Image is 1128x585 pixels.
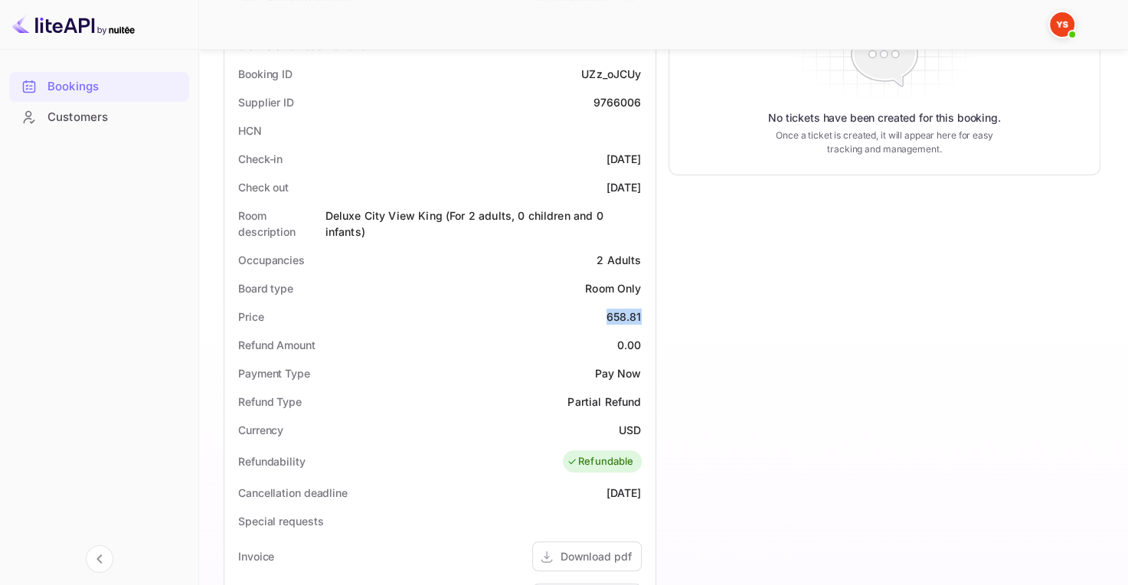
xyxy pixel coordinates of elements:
[581,67,641,80] ya-tr-span: UZz_oJCUy
[607,179,642,195] div: [DATE]
[769,129,999,156] ya-tr-span: Once a ticket is created, it will appear here for easy tracking and management.
[238,515,323,528] ya-tr-span: Special requests
[9,72,189,100] a: Bookings
[47,109,108,126] ya-tr-span: Customers
[86,545,113,573] button: Collapse navigation
[607,309,642,325] div: 658.81
[238,486,348,499] ya-tr-span: Cancellation deadline
[619,423,641,436] ya-tr-span: USD
[9,103,189,131] a: Customers
[238,395,302,408] ya-tr-span: Refund Type
[607,151,642,167] div: [DATE]
[238,367,310,380] ya-tr-span: Payment Type
[238,181,289,194] ya-tr-span: Check out
[597,253,641,266] ya-tr-span: 2 Adults
[238,253,305,266] ya-tr-span: Occupancies
[325,209,603,238] ya-tr-span: Deluxe City View King (For 2 adults, 0 children and 0 infants)
[768,110,1001,126] ya-tr-span: No tickets have been created for this booking.
[47,78,99,96] ya-tr-span: Bookings
[238,338,316,351] ya-tr-span: Refund Amount
[578,454,634,469] ya-tr-span: Refundable
[238,67,293,80] ya-tr-span: Booking ID
[12,12,135,37] img: LiteAPI logo
[617,337,642,353] div: 0.00
[238,209,296,238] ya-tr-span: Room description
[593,94,641,110] div: 9766006
[238,550,274,563] ya-tr-span: Invoice
[238,124,262,137] ya-tr-span: HCN
[238,310,264,323] ya-tr-span: Price
[561,550,632,563] ya-tr-span: Download pdf
[1050,12,1074,37] img: Yandex Support
[238,152,283,165] ya-tr-span: Check-in
[585,282,641,295] ya-tr-span: Room Only
[594,367,641,380] ya-tr-span: Pay Now
[607,485,642,501] div: [DATE]
[9,72,189,102] div: Bookings
[9,103,189,132] div: Customers
[238,423,283,436] ya-tr-span: Currency
[238,96,294,109] ya-tr-span: Supplier ID
[238,282,293,295] ya-tr-span: Board type
[567,395,641,408] ya-tr-span: Partial Refund
[238,39,367,52] ya-tr-span: Status and reservations
[238,455,306,468] ya-tr-span: Refundability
